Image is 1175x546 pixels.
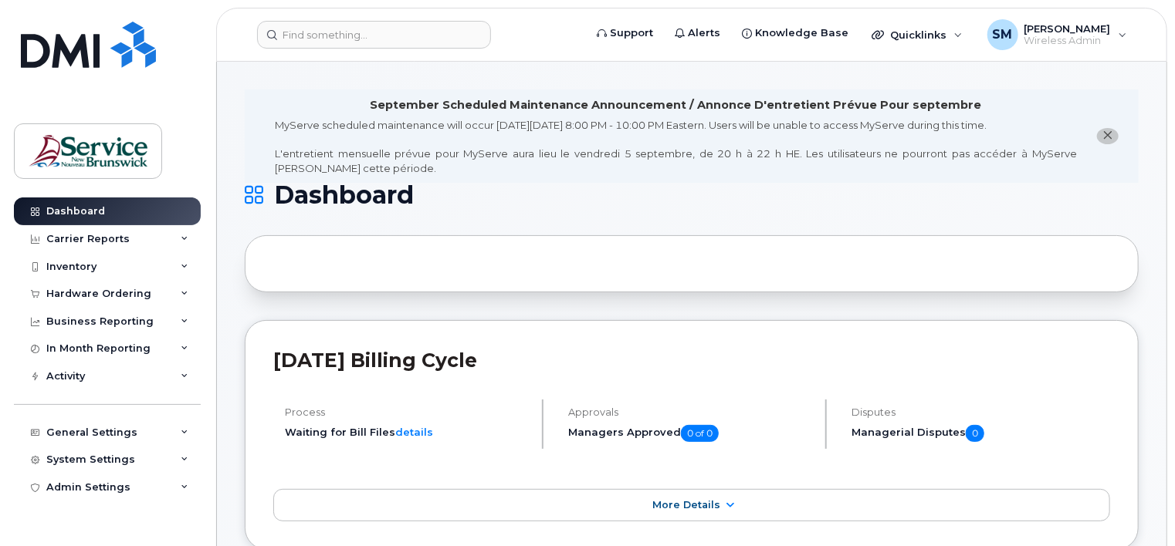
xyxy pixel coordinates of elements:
h4: Process [285,406,529,418]
div: MyServe scheduled maintenance will occur [DATE][DATE] 8:00 PM - 10:00 PM Eastern. Users will be u... [275,118,1077,175]
span: More Details [652,499,720,511]
div: September Scheduled Maintenance Announcement / Annonce D'entretient Prévue Pour septembre [371,97,982,113]
h5: Managers Approved [568,425,812,442]
span: Dashboard [274,184,414,207]
h4: Disputes [852,406,1110,418]
span: 0 of 0 [681,425,719,442]
a: details [395,426,433,438]
h5: Managerial Disputes [852,425,1110,442]
h2: [DATE] Billing Cycle [273,349,1110,372]
li: Waiting for Bill Files [285,425,529,440]
button: close notification [1097,128,1119,144]
h4: Approvals [568,406,812,418]
span: 0 [966,425,984,442]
